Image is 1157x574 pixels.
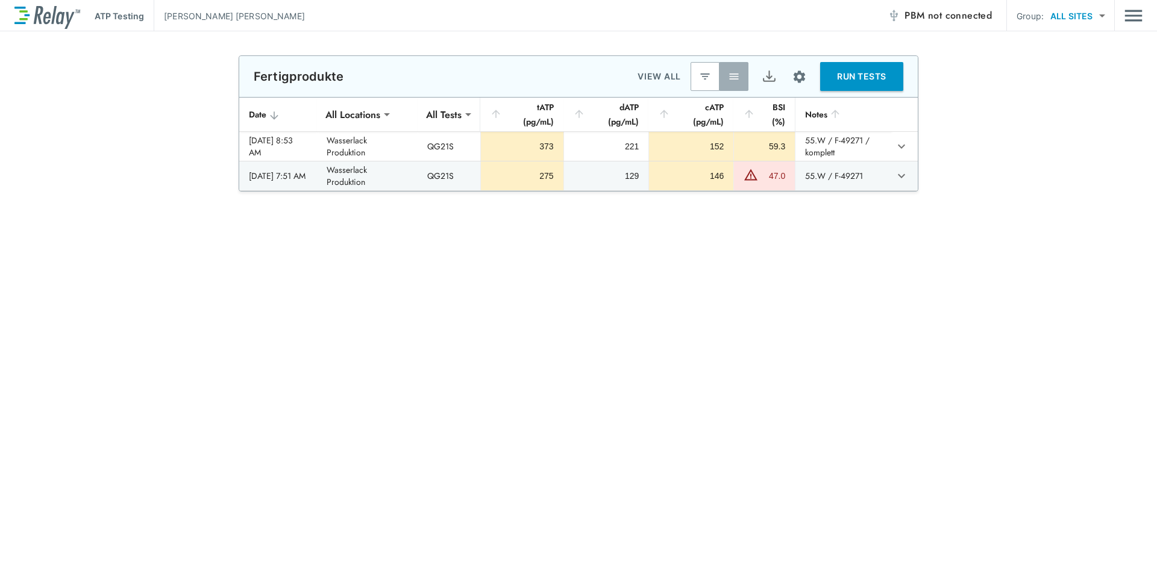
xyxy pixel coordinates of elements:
div: All Locations [317,102,389,126]
div: 59.3 [744,140,785,152]
div: 129 [574,170,639,182]
td: 55.W / F-49271 / komplett [795,132,891,161]
div: 373 [491,140,554,152]
p: ATP Testing [95,10,144,22]
button: Main menu [1124,4,1143,27]
td: 55.W / F-49271 [795,161,891,190]
p: [PERSON_NAME] [PERSON_NAME] [164,10,305,22]
p: Group: [1017,10,1044,22]
div: BSI (%) [743,100,785,129]
div: cATP (pg/mL) [658,100,724,129]
img: Latest [699,70,711,83]
button: expand row [891,136,912,157]
img: Offline Icon [888,10,900,22]
th: Date [239,98,317,132]
iframe: Resource center [1034,538,1145,565]
img: Warning [744,167,758,182]
div: 152 [659,140,724,152]
span: not connected [928,8,992,22]
button: PBM not connected [883,4,997,28]
div: All Tests [418,102,470,126]
div: [DATE] 7:51 AM [249,170,307,182]
button: RUN TESTS [820,62,903,91]
td: QG21S [418,161,480,190]
div: Notes [805,107,882,122]
img: Settings Icon [792,69,807,84]
table: sticky table [239,98,918,191]
img: View All [728,70,740,83]
div: 275 [491,170,554,182]
div: tATP (pg/mL) [490,100,554,129]
span: PBM [905,7,992,24]
div: 146 [659,170,724,182]
div: [DATE] 8:53 AM [249,134,307,158]
button: Export [754,62,783,91]
img: LuminUltra Relay [14,3,80,29]
td: Wasserlack Produktion [317,132,418,161]
div: dATP (pg/mL) [573,100,639,129]
p: VIEW ALL [638,69,681,84]
img: Drawer Icon [1124,4,1143,27]
td: Wasserlack Produktion [317,161,418,190]
button: expand row [891,166,912,186]
p: Fertigprodukte [254,69,343,84]
img: Export Icon [762,69,777,84]
div: 47.0 [761,170,785,182]
td: QG21S [418,132,480,161]
div: 221 [574,140,639,152]
button: Site setup [783,61,815,93]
